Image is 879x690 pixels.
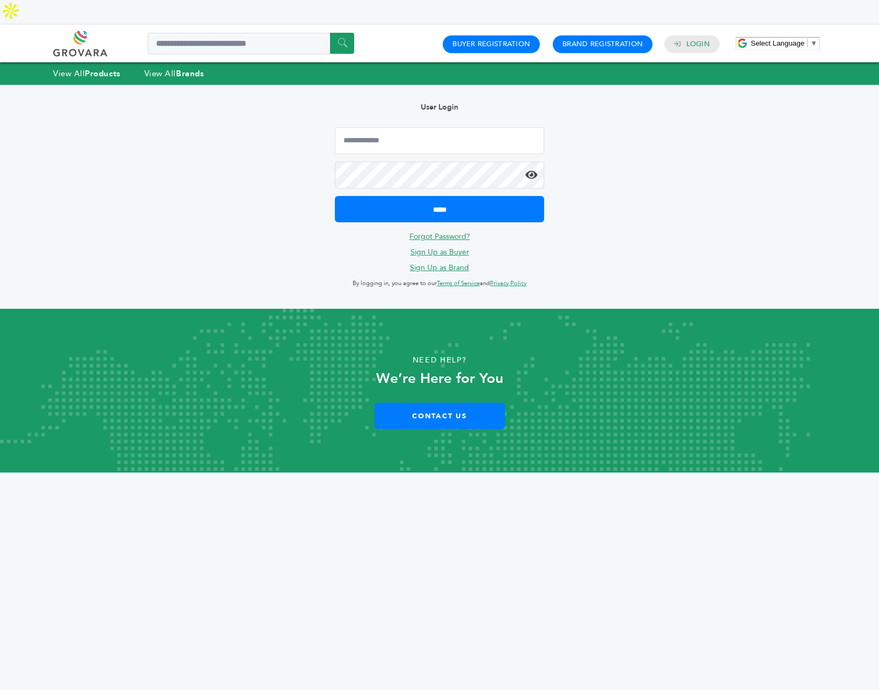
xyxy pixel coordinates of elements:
a: View AllProducts [53,68,121,79]
a: Privacy Policy [490,279,526,287]
a: Buyer Registration [452,39,530,49]
a: Terms of Service [437,279,480,287]
input: Email Address [335,127,544,154]
a: Select Language​ [751,39,817,47]
b: User Login [421,102,458,112]
a: Sign Up as Brand [410,263,469,273]
input: Password [335,162,544,188]
span: Select Language [751,39,804,47]
strong: We’re Here for You [376,369,503,388]
span: ​ [807,39,808,47]
strong: Products [85,68,120,79]
p: By logging in, you agree to our and [335,277,544,290]
a: View AllBrands [144,68,204,79]
a: Brand Registration [562,39,643,49]
p: Need Help? [44,352,835,368]
span: ▼ [810,39,817,47]
a: Contact Us [375,403,505,429]
a: Login [686,39,710,49]
strong: Brands [176,68,204,79]
a: Sign Up as Buyer [411,247,469,257]
a: Forgot Password? [409,231,470,242]
input: Search a product or brand... [148,33,354,54]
